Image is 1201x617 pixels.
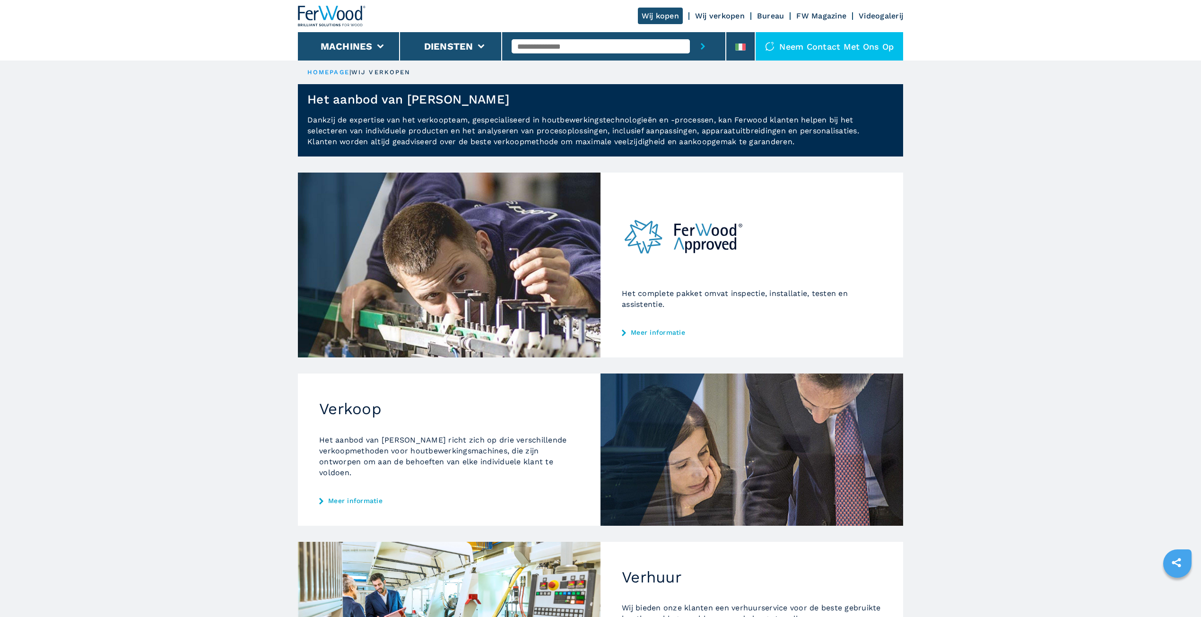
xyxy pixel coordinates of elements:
[1161,574,1194,610] iframe: Chat
[622,568,681,586] font: Verhuur
[695,11,745,20] a: Wij verkopen
[307,115,859,135] font: Dankzij de expertise van het verkoopteam, gespecialiseerd in houtbewerkingstechnologieën en -proc...
[638,8,683,24] a: Wij kopen
[779,42,894,52] font: Neem contact met ons op
[351,69,410,76] font: wij verkopen
[796,11,846,20] a: FW Magazine
[622,289,848,309] font: Het complete pakket omvat inspectie, installatie, testen en assistentie.
[424,41,473,52] button: Diensten
[757,11,784,20] a: Bureau
[690,32,716,61] button: verzendknop
[319,400,382,418] font: Verkoop
[319,497,579,504] a: Meer informatie
[319,435,566,477] font: Het aanbod van [PERSON_NAME] richt zich op drie verschillende verkoopmethoden voor houtbewerkings...
[321,41,373,52] button: Machines
[328,497,383,504] font: Meer informatie
[631,329,685,336] font: Meer informatie
[1165,551,1188,574] a: sharethis
[298,6,366,26] img: Ferwood
[307,92,509,106] font: Het aanbod van [PERSON_NAME]
[349,69,351,76] font: |
[600,374,903,526] img: Verkoop
[859,11,903,20] a: Videogalerij
[307,137,794,146] font: Klanten worden altijd geadviseerd over de beste verkoopmethode om maximale veelzijdigheid en aank...
[642,11,679,20] font: Wij kopen
[307,69,349,76] a: HOMEPAGE
[765,42,775,51] img: Neem contact met ons op
[622,329,882,336] a: Meer informatie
